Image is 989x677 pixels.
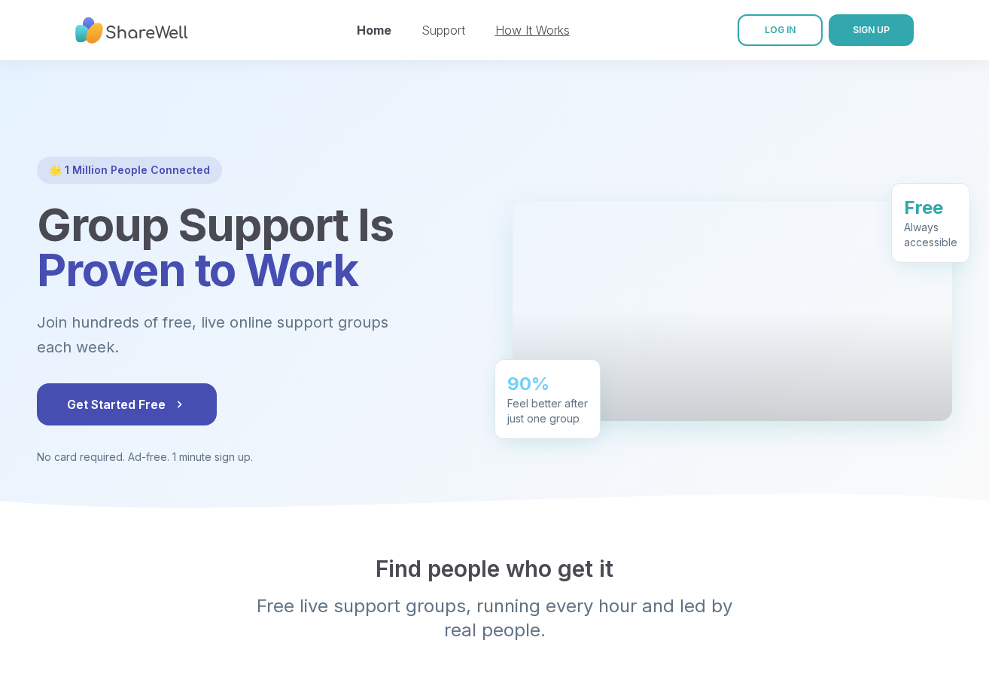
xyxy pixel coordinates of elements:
[829,14,914,46] button: SIGN UP
[421,23,465,38] a: Support
[738,14,823,46] a: LOG IN
[357,23,391,38] a: Home
[75,10,188,51] img: ShareWell Nav Logo
[37,242,358,297] span: Proven to Work
[37,383,217,425] button: Get Started Free
[67,395,187,413] span: Get Started Free
[765,24,796,35] span: LOG IN
[495,23,570,38] a: How It Works
[853,24,890,35] span: SIGN UP
[507,371,588,395] div: 90%
[507,395,588,425] div: Feel better after just one group
[37,157,222,184] div: 🌟 1 Million People Connected
[205,594,784,642] p: Free live support groups, running every hour and led by real people.
[904,195,957,219] div: Free
[904,219,957,249] div: Always accessible
[37,202,476,292] h1: Group Support Is
[37,450,476,465] p: No card required. Ad-free. 1 minute sign up.
[37,310,470,359] p: Join hundreds of free, live online support groups each week.
[37,555,952,582] h2: Find people who get it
